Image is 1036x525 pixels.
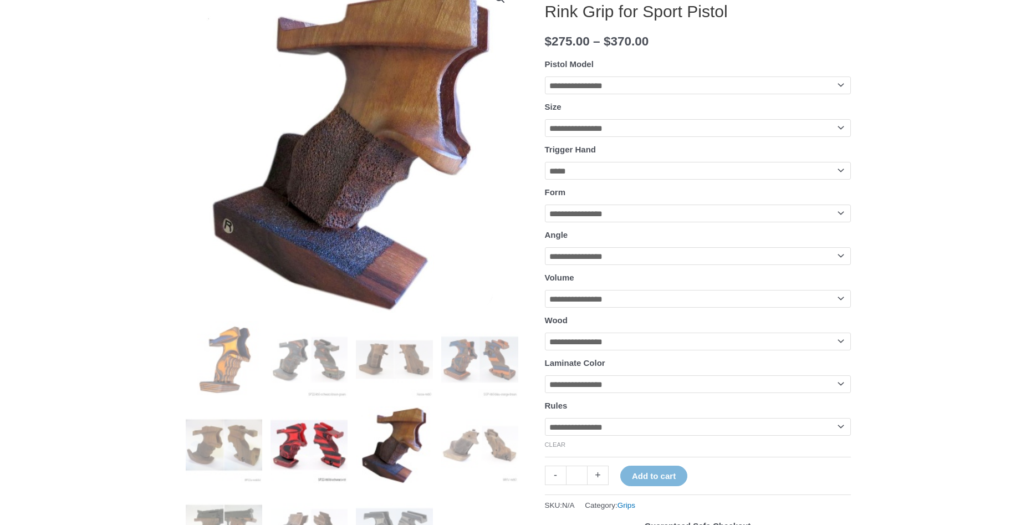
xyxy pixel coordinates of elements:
[545,498,575,512] span: SKU:
[593,34,600,48] span: –
[545,401,568,410] label: Rules
[545,34,552,48] span: $
[604,34,611,48] span: $
[566,466,588,485] input: Product quantity
[271,321,348,398] img: Rink Grip for Sport Pistol - Image 2
[604,34,649,48] bdi: 370.00
[617,501,635,509] a: Grips
[271,406,348,483] img: Rink Grip for Sport Pistol - Image 6
[441,321,518,398] img: Rink Grip for Sport Pistol - Image 4
[585,498,635,512] span: Category:
[441,406,518,483] img: Rink Sport Pistol Grip
[545,466,566,485] a: -
[545,441,566,448] a: Clear options
[545,2,851,22] h1: Rink Grip for Sport Pistol
[545,34,590,48] bdi: 275.00
[588,466,609,485] a: +
[356,406,433,483] img: Rink Grip for Sport Pistol - Image 7
[186,406,263,483] img: Rink Grip for Sport Pistol - Image 5
[545,230,568,239] label: Angle
[545,358,605,368] label: Laminate Color
[545,273,574,282] label: Volume
[545,102,562,111] label: Size
[562,501,575,509] span: N/A
[545,59,594,69] label: Pistol Model
[545,145,596,154] label: Trigger Hand
[356,321,433,398] img: Rink Grip for Sport Pistol - Image 3
[545,187,566,197] label: Form
[620,466,687,486] button: Add to cart
[186,321,263,398] img: Rink Grip for Sport Pistol
[545,315,568,325] label: Wood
